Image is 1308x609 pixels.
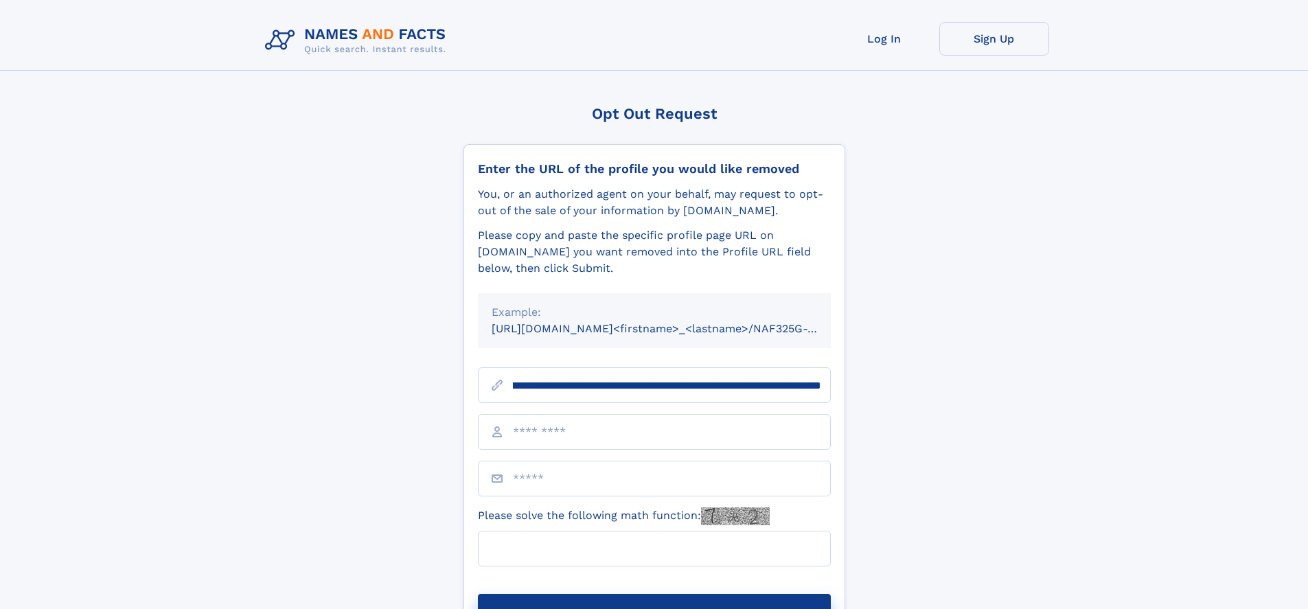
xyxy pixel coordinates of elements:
[478,227,831,277] div: Please copy and paste the specific profile page URL on [DOMAIN_NAME] you want removed into the Pr...
[478,186,831,219] div: You, or an authorized agent on your behalf, may request to opt-out of the sale of your informatio...
[492,304,817,321] div: Example:
[463,105,845,122] div: Opt Out Request
[939,22,1049,56] a: Sign Up
[478,161,831,176] div: Enter the URL of the profile you would like removed
[829,22,939,56] a: Log In
[260,22,457,59] img: Logo Names and Facts
[478,507,770,525] label: Please solve the following math function:
[492,322,857,335] small: [URL][DOMAIN_NAME]<firstname>_<lastname>/NAF325G-xxxxxxxx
